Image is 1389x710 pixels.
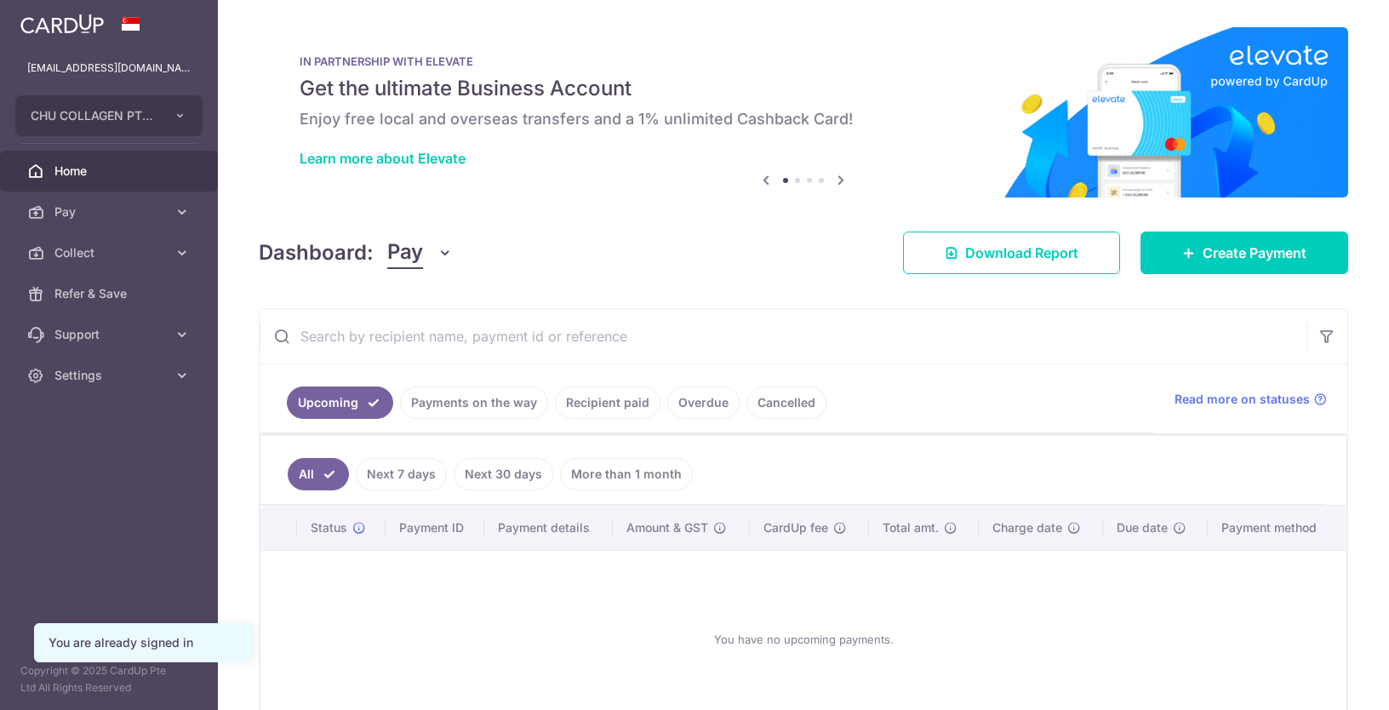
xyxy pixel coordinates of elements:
span: CHU COLLAGEN PTE. LTD. [31,107,157,124]
span: Settings [54,367,167,384]
span: Charge date [992,519,1062,536]
h6: Enjoy free local and overseas transfers and a 1% unlimited Cashback Card! [300,109,1307,129]
th: Payment method [1208,506,1346,550]
a: Next 7 days [356,458,447,490]
input: Search by recipient name, payment id or reference [260,309,1306,364]
a: Recipient paid [555,386,660,419]
a: More than 1 month [560,458,693,490]
a: Create Payment [1140,232,1348,274]
a: All [288,458,349,490]
span: Amount & GST [626,519,708,536]
span: Collect [54,244,167,261]
a: Upcoming [287,386,393,419]
a: Overdue [667,386,740,419]
a: Download Report [903,232,1120,274]
span: Home [54,163,167,180]
a: Learn more about Elevate [300,150,466,167]
span: Pay [387,237,423,269]
h5: Get the ultimate Business Account [300,75,1307,102]
span: Pay [54,203,167,220]
img: Renovation banner [259,27,1348,198]
a: Next 30 days [454,458,553,490]
button: CHU COLLAGEN PTE. LTD. [15,95,203,136]
p: IN PARTNERSHIP WITH ELEVATE [300,54,1307,68]
span: Due date [1117,519,1168,536]
th: Payment details [484,506,612,550]
p: [EMAIL_ADDRESS][DOMAIN_NAME] [27,60,191,77]
span: CardUp fee [763,519,828,536]
img: CardUp [20,14,104,34]
span: Download Report [965,243,1078,263]
a: Read more on statuses [1175,391,1327,408]
button: Pay [387,237,453,269]
a: Cancelled [746,386,826,419]
span: Status [311,519,347,536]
th: Payment ID [386,506,484,550]
div: You are already signed in [49,634,237,651]
span: Total amt. [883,519,939,536]
span: Create Payment [1203,243,1306,263]
span: Refer & Save [54,285,167,302]
span: Support [54,326,167,343]
span: Read more on statuses [1175,391,1310,408]
a: Payments on the way [400,386,548,419]
h4: Dashboard: [259,238,374,268]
